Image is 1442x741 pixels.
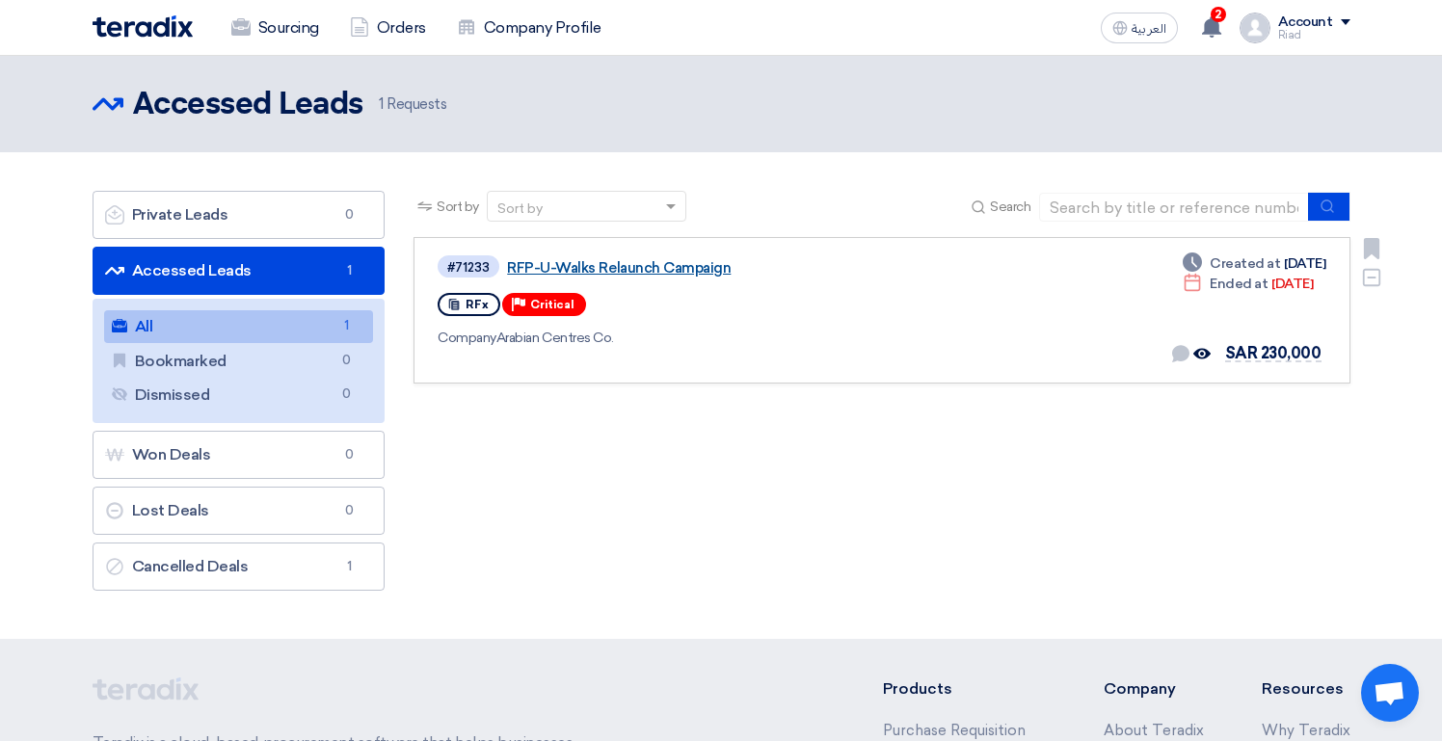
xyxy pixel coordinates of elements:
a: About Teradix [1104,722,1204,739]
a: RFP-U-Walks Relaunch Campaign [507,259,989,277]
a: Bookmarked [104,345,374,378]
span: Created at [1210,253,1280,274]
div: Riad [1278,30,1350,40]
img: profile_test.png [1240,13,1270,43]
a: Cancelled Deals1 [93,543,386,591]
span: Company [438,330,496,346]
a: Accessed Leads1 [93,247,386,295]
a: Orders [334,7,441,49]
img: Teradix logo [93,15,193,38]
a: All [104,310,374,343]
div: [DATE] [1183,253,1325,274]
span: SAR 230,000 [1225,344,1322,362]
span: 1 [379,95,384,113]
span: RFx [466,298,489,311]
span: Ended at [1210,274,1268,294]
span: 0 [337,501,360,520]
a: Won Deals0 [93,431,386,479]
span: 1 [337,261,360,280]
span: العربية [1132,22,1166,36]
span: 2 [1211,7,1226,22]
li: Products [883,677,1046,701]
span: Sort by [437,197,479,217]
span: Critical [530,298,574,311]
a: Purchase Requisition [883,722,1026,739]
a: Lost Deals0 [93,487,386,535]
span: 0 [334,384,358,405]
span: 0 [337,445,360,464]
a: Private Leads0 [93,191,386,239]
div: Open chat [1361,664,1419,722]
input: Search by title or reference number [1039,193,1309,222]
span: Search [990,197,1030,217]
div: #71233 [447,261,490,274]
button: العربية [1101,13,1178,43]
div: [DATE] [1183,274,1313,294]
div: Account [1278,14,1333,31]
a: Dismissed [104,379,374,411]
div: Sort by [497,198,543,219]
span: 0 [337,205,360,225]
span: Requests [379,93,447,116]
a: Company Profile [441,7,617,49]
span: 0 [334,351,358,371]
span: 1 [337,557,360,576]
li: Resources [1262,677,1350,701]
span: 1 [334,316,358,336]
li: Company [1104,677,1204,701]
div: Arabian Centres Co. [438,328,993,348]
a: Why Teradix [1262,722,1350,739]
a: Sourcing [216,7,334,49]
h2: Accessed Leads [133,86,363,124]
